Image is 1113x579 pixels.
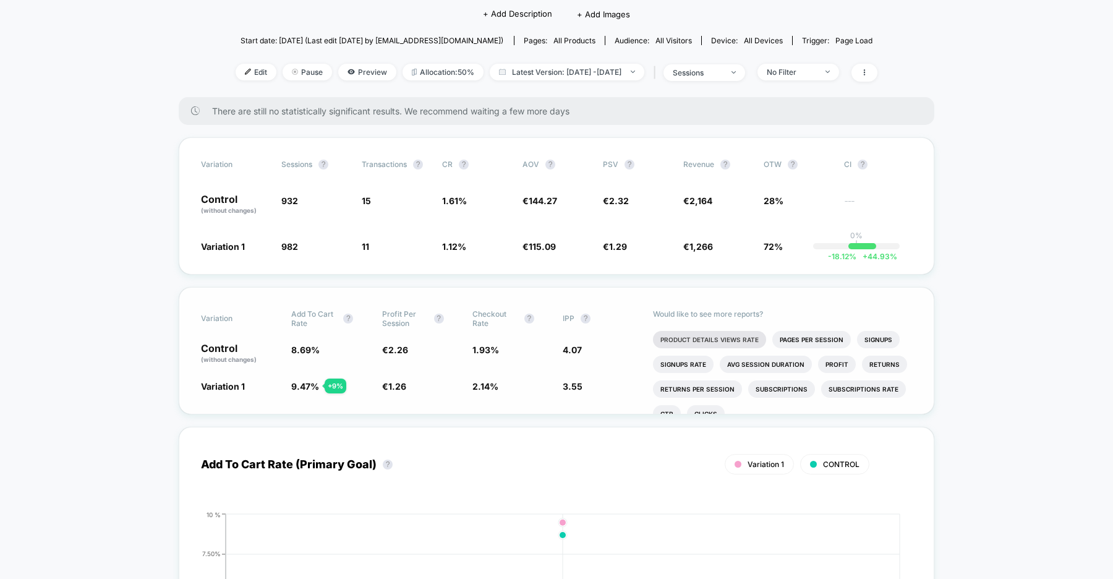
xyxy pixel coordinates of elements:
li: Returns Per Session [653,380,742,398]
span: IPP [563,314,574,323]
span: 1.29 [609,241,627,252]
tspan: 7.50% [202,550,221,557]
span: CR [442,160,453,169]
button: ? [545,160,555,169]
span: 2.26 [388,345,408,355]
span: --- [844,197,912,215]
li: Signups [857,331,900,348]
span: Sessions [281,160,312,169]
span: € [683,241,713,252]
span: Device: [701,36,792,45]
li: Ctr [653,405,681,422]
li: Avg Session Duration [720,356,812,373]
p: Control [201,194,269,215]
span: (without changes) [201,356,257,363]
li: Product Details Views Rate [653,331,766,348]
span: 8.69 % [291,345,320,355]
p: | [855,240,858,249]
span: € [603,195,629,206]
span: € [382,345,408,355]
img: rebalance [412,69,417,75]
span: 4.07 [563,345,582,355]
img: end [631,71,635,73]
button: ? [524,314,534,324]
span: € [683,195,712,206]
p: 0% [850,231,863,240]
span: 144.27 [529,195,557,206]
span: Variation [201,309,269,328]
span: -18.12 % [828,252,856,261]
div: Trigger: [802,36,872,45]
img: end [292,69,298,75]
span: + [863,252,868,261]
span: Add To Cart Rate [291,309,337,328]
button: ? [459,160,469,169]
span: AOV [522,160,539,169]
div: + 9 % [325,379,346,393]
li: Subscriptions [748,380,815,398]
span: Page Load [835,36,872,45]
span: 28% [764,195,783,206]
span: Variation [201,160,269,169]
span: OTW [764,160,832,169]
span: 2.14 % [472,381,498,392]
li: Clicks [687,405,725,422]
span: 1.12 % [442,241,466,252]
li: Profit [818,356,856,373]
span: (without changes) [201,207,257,214]
img: calendar [499,69,506,75]
li: Pages Per Session [772,331,851,348]
span: 11 [362,241,369,252]
span: 72% [764,241,783,252]
span: Preview [338,64,396,80]
li: Signups Rate [653,356,714,373]
img: end [731,71,736,74]
button: ? [434,314,444,324]
span: PSV [603,160,618,169]
span: Revenue [683,160,714,169]
span: Variation 1 [201,241,245,252]
button: ? [625,160,634,169]
span: 1.61 % [442,195,467,206]
span: 115.09 [529,241,556,252]
span: CI [844,160,912,169]
div: No Filter [767,67,816,77]
span: Variation 1 [748,460,784,469]
span: all products [553,36,595,45]
li: Returns [862,356,907,373]
button: ? [413,160,423,169]
span: 3.55 [563,381,582,392]
span: Profit Per Session [382,309,428,328]
span: Edit [236,64,276,80]
span: Variation 1 [201,381,245,392]
span: All Visitors [655,36,692,45]
span: 982 [281,241,298,252]
button: ? [318,160,328,169]
span: € [522,241,556,252]
span: 44.93 % [856,252,897,261]
div: Pages: [524,36,595,45]
span: Start date: [DATE] (Last edit [DATE] by [EMAIL_ADDRESS][DOMAIN_NAME]) [241,36,503,45]
div: sessions [673,68,722,77]
span: Latest Version: [DATE] - [DATE] [490,64,644,80]
button: ? [858,160,868,169]
span: 1,266 [689,241,713,252]
span: | [650,64,663,82]
span: Transactions [362,160,407,169]
span: € [603,241,627,252]
span: 1.26 [388,381,406,392]
span: CONTROL [823,460,859,469]
div: Audience: [615,36,692,45]
li: Subscriptions Rate [821,380,906,398]
tspan: 10 % [207,510,221,518]
p: Control [201,343,279,364]
span: 932 [281,195,298,206]
button: ? [383,460,393,470]
button: ? [788,160,798,169]
span: + Add Images [577,9,630,19]
button: ? [720,160,730,169]
span: 9.47 % [291,381,319,392]
span: € [522,195,557,206]
span: 15 [362,195,371,206]
button: ? [343,314,353,324]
